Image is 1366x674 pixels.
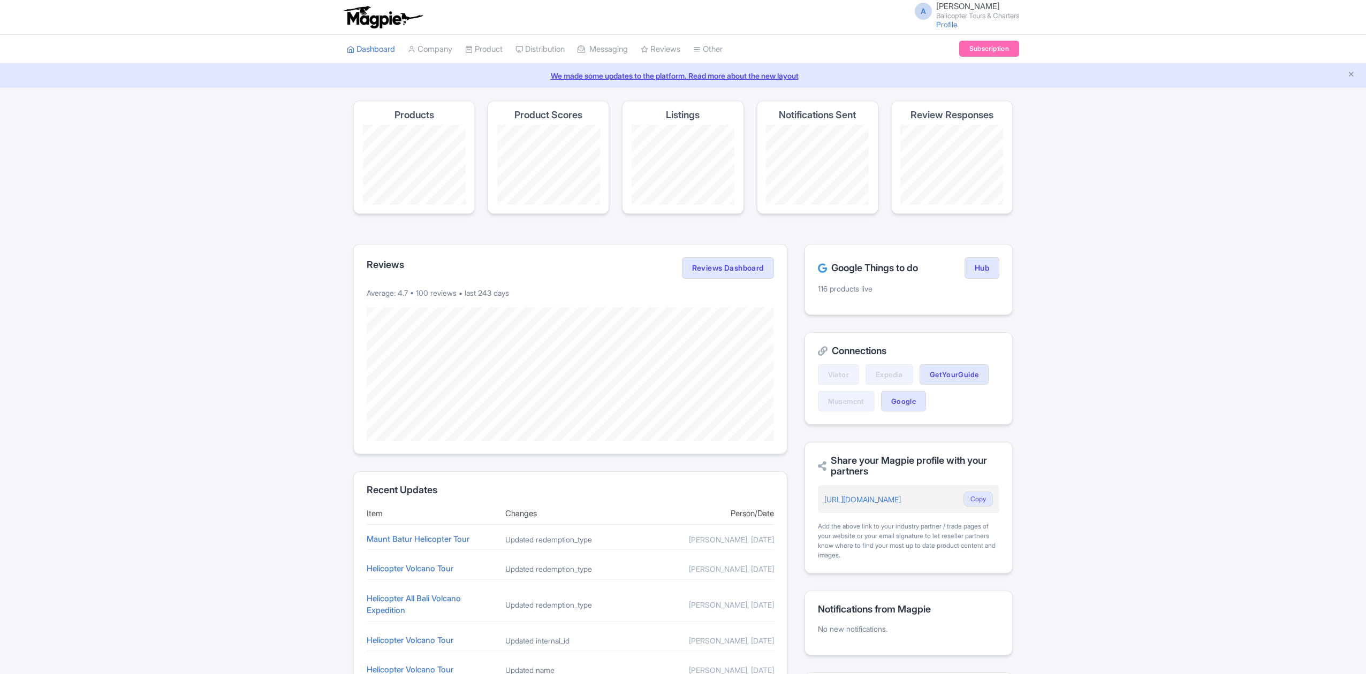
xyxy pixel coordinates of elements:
a: Profile [936,20,958,29]
small: Balicopter Tours & Charters [936,12,1019,19]
a: [URL][DOMAIN_NAME] [824,495,901,504]
h4: Review Responses [910,110,993,120]
a: Messaging [578,35,628,64]
a: Helicopter All Bali Volcano Expedition [367,593,461,616]
div: [PERSON_NAME], [DATE] [644,599,774,610]
a: Helicopter Volcano Tour [367,635,453,645]
a: A [PERSON_NAME] Balicopter Tours & Charters [908,2,1019,19]
div: [PERSON_NAME], [DATE] [644,563,774,575]
a: GetYourGuide [920,364,989,385]
div: Updated redemption_type [505,534,635,545]
p: Average: 4.7 • 100 reviews • last 243 days [367,287,774,298]
a: Musement [818,391,875,411]
div: Updated redemption_type [505,599,635,610]
div: Person/Date [644,508,774,520]
a: Reviews Dashboard [682,257,774,279]
h2: Notifications from Magpie [818,604,999,615]
button: Close announcement [1347,69,1355,81]
span: A [915,3,932,20]
img: logo-ab69f6fb50320c5b225c76a69d11143b.png [342,5,424,29]
div: [PERSON_NAME], [DATE] [644,635,774,646]
h4: Notifications Sent [779,110,856,120]
a: Viator [818,364,859,385]
span: [PERSON_NAME] [936,1,1000,11]
div: [PERSON_NAME], [DATE] [644,534,774,545]
p: No new notifications. [818,623,999,634]
h4: Products [394,110,434,120]
h2: Google Things to do [818,263,918,273]
div: Item [367,508,497,520]
div: Add the above link to your industry partner / trade pages of your website or your email signature... [818,522,999,560]
h4: Listings [666,110,700,120]
div: Updated redemption_type [505,563,635,575]
h4: Product Scores [514,110,582,120]
button: Copy [963,492,993,507]
a: Expedia [866,364,913,385]
a: Subscription [959,41,1019,57]
a: Google [881,391,926,411]
a: Reviews [641,35,680,64]
a: Other [693,35,723,64]
a: Distribution [515,35,565,64]
a: Product [465,35,503,64]
a: Company [408,35,452,64]
h2: Recent Updates [367,485,774,495]
a: Maunt Batur Helicopter Tour [367,534,469,544]
h2: Connections [818,346,999,356]
h2: Reviews [367,259,404,270]
div: Changes [505,508,635,520]
a: Helicopter Volcano Tour [367,563,453,573]
p: 116 products live [818,283,999,294]
h2: Share your Magpie profile with your partners [818,455,999,477]
a: Hub [965,257,999,279]
a: We made some updates to the platform. Read more about the new layout [6,70,1360,81]
a: Dashboard [347,35,395,64]
div: Updated internal_id [505,635,635,646]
